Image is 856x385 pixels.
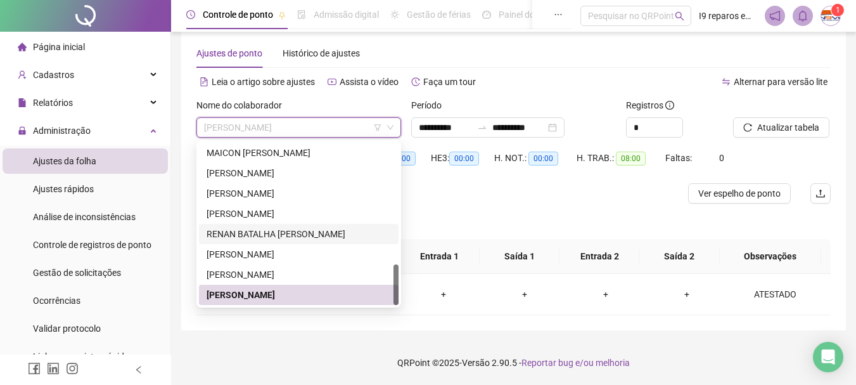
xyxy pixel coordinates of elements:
[413,287,474,301] div: +
[314,10,379,20] span: Admissão digital
[33,156,96,166] span: Ajustes da folha
[204,118,393,137] span: WESLEY DANIEL DOS SANTOS
[199,163,399,183] div: MARCOS ANTONIO DA SILVA
[407,10,471,20] span: Gestão de férias
[665,101,674,110] span: info-circle
[207,247,391,261] div: [PERSON_NAME]
[449,152,479,166] span: 00:00
[675,11,684,21] span: search
[199,285,399,305] div: WESLEY DANIEL DOS SANTOS
[528,152,558,166] span: 00:00
[699,9,757,23] span: I9 reparos em Containers
[482,10,491,19] span: dashboard
[207,186,391,200] div: [PERSON_NAME]
[738,287,812,301] div: ATESTADO
[28,362,41,375] span: facebook
[720,239,821,274] th: Observações
[477,122,487,133] span: to
[499,10,548,20] span: Painel do DP
[688,183,791,204] button: Ver espelho de ponto
[47,362,60,375] span: linkedin
[283,48,360,58] span: Histórico de ajustes
[33,126,91,136] span: Administração
[639,239,719,274] th: Saída 2
[734,77,827,87] span: Alternar para versão lite
[212,77,315,87] span: Leia o artigo sobre ajustes
[656,287,717,301] div: +
[278,11,286,19] span: pushpin
[521,358,630,368] span: Reportar bug e/ou melhoria
[203,10,273,20] span: Controle de ponto
[199,244,399,264] div: ROSIVALDO PEREIRA MAGALHÃES
[477,122,487,133] span: swap-right
[33,268,121,278] span: Gestão de solicitações
[207,288,391,302] div: [PERSON_NAME]
[821,6,840,25] img: 90218
[831,4,844,16] sup: Atualize o seu contato no menu Meus Dados
[200,77,208,86] span: file-text
[813,342,843,372] div: Open Intercom Messenger
[196,48,262,58] span: Ajustes de ponto
[207,268,391,282] div: [PERSON_NAME]
[199,224,399,244] div: RENAN BATALHA NUNES DE ANDRADE
[199,183,399,204] div: PAULO DE CARVALHO
[743,123,752,132] span: reload
[171,341,856,385] footer: QRPoint © 2025 - 2.90.5 -
[33,240,151,250] span: Controle de registros de ponto
[196,98,290,112] label: Nome do colaborador
[186,10,195,19] span: clock-circle
[18,70,27,79] span: user-add
[730,249,811,263] span: Observações
[559,239,639,274] th: Entrada 2
[797,10,808,22] span: bell
[66,362,79,375] span: instagram
[134,365,143,374] span: left
[207,227,391,241] div: RENAN BATALHA [PERSON_NAME]
[199,143,399,163] div: MAICON ANTONIO DOS SANTOS
[207,166,391,180] div: [PERSON_NAME]
[400,239,480,274] th: Entrada 1
[462,358,490,368] span: Versão
[411,98,450,112] label: Período
[386,124,394,131] span: down
[33,42,85,52] span: Página inicial
[33,212,136,222] span: Análise de inconsistências
[33,184,94,194] span: Ajustes rápidos
[494,287,555,301] div: +
[757,121,819,134] span: Atualizar tabela
[297,10,306,19] span: file-done
[480,239,559,274] th: Saída 1
[431,151,494,166] div: HE 3:
[199,264,399,285] div: RYAN MICHELL VICENTE ALBUQUERQUE
[616,152,646,166] span: 08:00
[836,6,840,15] span: 1
[199,204,399,224] div: PAULO JOÃO DE ANDRADE
[33,98,73,108] span: Relatórios
[207,207,391,221] div: [PERSON_NAME]
[423,77,476,87] span: Faça um tour
[722,77,731,86] span: swap
[18,42,27,51] span: home
[665,153,694,163] span: Faltas:
[390,10,399,19] span: sun
[33,351,129,362] span: Link para registro rápido
[411,77,420,86] span: history
[494,151,577,166] div: H. NOT.:
[577,151,665,166] div: H. TRAB.:
[33,323,101,334] span: Validar protocolo
[575,287,636,301] div: +
[33,70,74,80] span: Cadastros
[18,126,27,135] span: lock
[733,117,829,138] button: Atualizar tabela
[815,188,826,199] span: upload
[769,10,781,22] span: notification
[374,124,381,131] span: filter
[698,186,781,200] span: Ver espelho de ponto
[340,77,399,87] span: Assista o vídeo
[328,77,336,86] span: youtube
[626,98,674,112] span: Registros
[554,10,563,19] span: ellipsis
[18,98,27,107] span: file
[719,153,724,163] span: 0
[33,296,80,306] span: Ocorrências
